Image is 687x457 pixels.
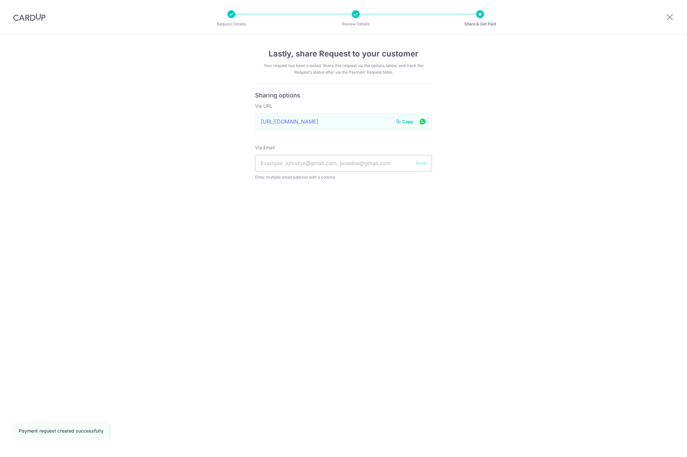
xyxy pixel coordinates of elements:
[255,48,432,60] h4: Lastly, share Request to your customer
[255,62,432,76] div: Your request has been created. Share this request via the options below, and track the Request’s ...
[644,437,680,454] iframe: Opens a widget where you can find more information
[255,92,432,99] h6: Sharing options
[396,118,413,125] button: Copy
[207,21,256,27] p: Request Details
[456,21,505,27] p: Share & Get Paid
[255,174,432,181] span: Enter multiple email address with a comma
[19,428,104,434] div: Payment request created successfully
[416,160,427,166] button: Send
[402,118,413,125] span: Copy
[331,21,380,27] p: Review Details
[255,155,432,171] input: Example: johndoe@gmail.com, janedoe@gmail.com
[255,103,272,109] label: Via URL
[13,13,46,21] img: CardUp
[255,144,275,151] label: Via Email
